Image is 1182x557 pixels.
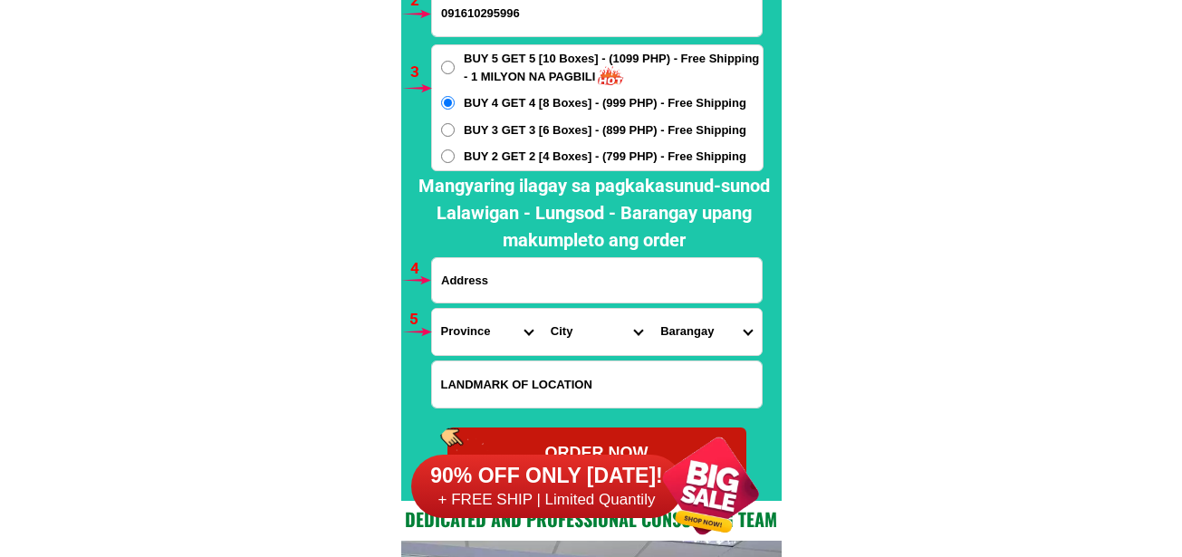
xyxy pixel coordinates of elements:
h6: 4 [410,257,431,281]
input: Input LANDMARKOFLOCATION [432,361,762,408]
span: BUY 2 GET 2 [4 Boxes] - (799 PHP) - Free Shipping [464,148,746,166]
input: BUY 3 GET 3 [6 Boxes] - (899 PHP) - Free Shipping [441,123,455,137]
select: Select district [542,309,651,355]
input: BUY 2 GET 2 [4 Boxes] - (799 PHP) - Free Shipping [441,149,455,163]
h2: Mangyaring ilagay sa pagkakasunud-sunod Lalawigan - Lungsod - Barangay upang makumpleto ang order [408,172,780,254]
h6: 3 [410,61,431,84]
h6: 90% OFF ONLY [DATE]! [411,463,683,490]
h6: + FREE SHIP | Limited Quantily [411,490,683,510]
span: BUY 4 GET 4 [8 Boxes] - (999 PHP) - Free Shipping [464,94,746,112]
select: Select province [432,309,542,355]
span: BUY 5 GET 5 [10 Boxes] - (1099 PHP) - Free Shipping - 1 MILYON NA PAGBILI [464,50,763,85]
span: BUY 3 GET 3 [6 Boxes] - (899 PHP) - Free Shipping [464,121,746,139]
input: BUY 5 GET 5 [10 Boxes] - (1099 PHP) - Free Shipping - 1 MILYON NA PAGBILI [441,61,455,74]
h6: 5 [409,308,430,331]
input: Input address [432,258,762,303]
input: BUY 4 GET 4 [8 Boxes] - (999 PHP) - Free Shipping [441,96,455,110]
select: Select commune [651,309,761,355]
h2: Dedicated and professional consulting team [401,505,782,533]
